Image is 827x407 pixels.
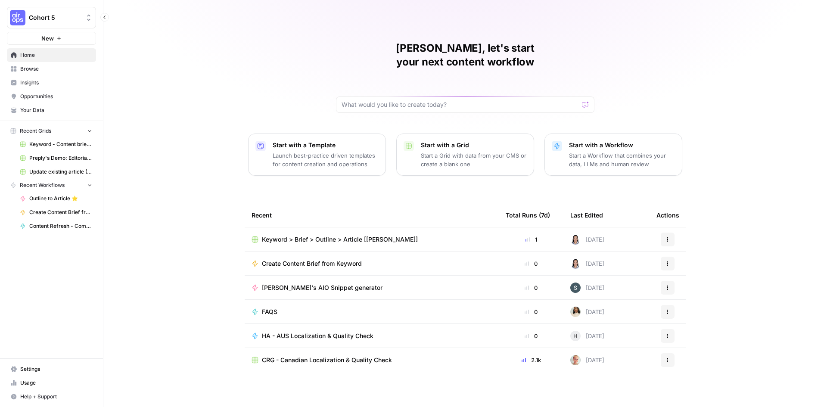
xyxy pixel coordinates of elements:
[7,76,96,90] a: Insights
[569,151,675,168] p: Start a Workflow that combines your data, LLMs and human review
[421,141,527,149] p: Start with a Grid
[570,307,604,317] div: [DATE]
[20,106,92,114] span: Your Data
[262,235,418,244] span: Keyword > Brief > Outline > Article [[PERSON_NAME]]
[506,356,557,364] div: 2.1k
[570,258,581,269] img: o5ihwofzv8qs9qx8tgaced5xajsg
[20,379,92,387] span: Usage
[29,195,92,202] span: Outline to Article ⭐️
[573,332,578,340] span: H
[506,283,557,292] div: 0
[252,283,492,292] a: [PERSON_NAME]'s AIO Snippet generator
[20,51,92,59] span: Home
[252,259,492,268] a: Create Content Brief from Keyword
[248,134,386,176] button: Start with a TemplateLaunch best-practice driven templates for content creation and operations
[570,355,604,365] div: [DATE]
[570,283,604,293] div: [DATE]
[16,151,96,165] a: Preply's Demo: Editorial Compliance Check
[506,259,557,268] div: 0
[16,205,96,219] a: Create Content Brief from Keyword
[273,151,379,168] p: Launch best-practice driven templates for content creation and operations
[20,393,92,401] span: Help + Support
[16,137,96,151] a: Keyword - Content brief - Article (Airops builders) - [PERSON_NAME]
[29,208,92,216] span: Create Content Brief from Keyword
[544,134,682,176] button: Start with a WorkflowStart a Workflow that combines your data, LLMs and human review
[569,141,675,149] p: Start with a Workflow
[252,332,492,340] a: HA - AUS Localization & Quality Check
[262,356,392,364] span: CRG - Canadian Localization & Quality Check
[7,90,96,103] a: Opportunities
[506,332,557,340] div: 0
[29,154,92,162] span: Preply's Demo: Editorial Compliance Check
[570,258,604,269] div: [DATE]
[336,41,594,69] h1: [PERSON_NAME], let's start your next content workflow
[29,13,81,22] span: Cohort 5
[570,307,581,317] img: 03va8147u79ydy9j8hf8ees2u029
[20,93,92,100] span: Opportunities
[570,203,603,227] div: Last Edited
[252,356,492,364] a: CRG - Canadian Localization & Quality Check
[29,140,92,148] span: Keyword - Content brief - Article (Airops builders) - [PERSON_NAME]
[506,235,557,244] div: 1
[656,203,679,227] div: Actions
[262,259,362,268] span: Create Content Brief from Keyword
[506,308,557,316] div: 0
[20,181,65,189] span: Recent Workflows
[7,376,96,390] a: Usage
[252,203,492,227] div: Recent
[7,62,96,76] a: Browse
[29,168,92,176] span: Update existing article ([PERSON_NAME]) Grid - V1
[41,34,54,43] span: New
[570,234,604,245] div: [DATE]
[252,235,492,244] a: Keyword > Brief > Outline > Article [[PERSON_NAME]]
[20,127,51,135] span: Recent Grids
[10,10,25,25] img: Cohort 5 Logo
[7,124,96,137] button: Recent Grids
[16,165,96,179] a: Update existing article ([PERSON_NAME]) Grid - V1
[7,362,96,376] a: Settings
[342,100,578,109] input: What would you like to create today?
[29,222,92,230] span: Content Refresh - Competitive Gap Analysis ([PERSON_NAME])
[570,234,581,245] img: o5ihwofzv8qs9qx8tgaced5xajsg
[20,79,92,87] span: Insights
[7,103,96,117] a: Your Data
[7,7,96,28] button: Workspace: Cohort 5
[20,365,92,373] span: Settings
[570,355,581,365] img: tzy1lhuh9vjkl60ica9oz7c44fpn
[570,331,604,341] div: [DATE]
[396,134,534,176] button: Start with a GridStart a Grid with data from your CMS or create a blank one
[570,283,581,293] img: l7wc9lttar9mml2em7ssp1le7bvz
[506,203,550,227] div: Total Runs (7d)
[20,65,92,73] span: Browse
[273,141,379,149] p: Start with a Template
[16,192,96,205] a: Outline to Article ⭐️
[16,219,96,233] a: Content Refresh - Competitive Gap Analysis ([PERSON_NAME])
[7,390,96,404] button: Help + Support
[262,283,382,292] span: [PERSON_NAME]'s AIO Snippet generator
[421,151,527,168] p: Start a Grid with data from your CMS or create a blank one
[252,308,492,316] a: FAQS
[262,308,277,316] span: FAQS
[7,32,96,45] button: New
[7,48,96,62] a: Home
[7,179,96,192] button: Recent Workflows
[262,332,373,340] span: HA - AUS Localization & Quality Check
